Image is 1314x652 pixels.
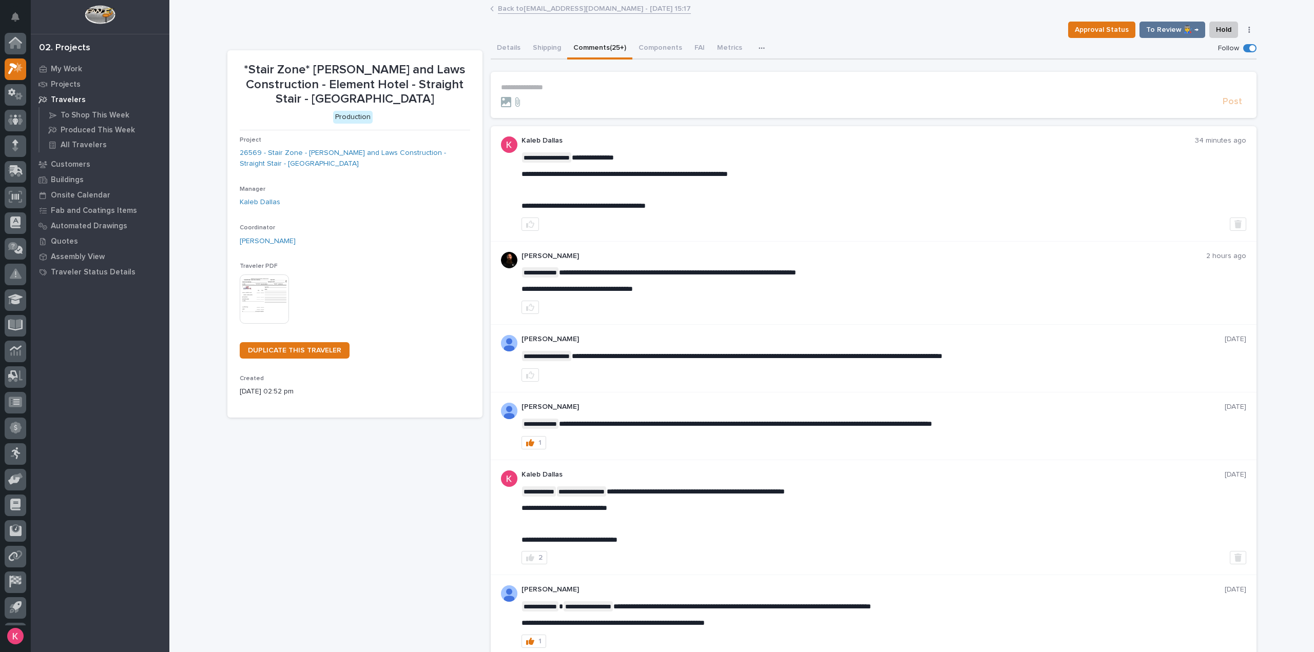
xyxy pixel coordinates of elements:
[31,61,169,76] a: My Work
[498,2,691,14] a: Back to[EMAIL_ADDRESS][DOMAIN_NAME] - [DATE] 15:17
[240,376,264,382] span: Created
[51,95,86,105] p: Travelers
[51,237,78,246] p: Quotes
[711,38,748,60] button: Metrics
[521,301,539,314] button: like this post
[240,186,265,192] span: Manager
[333,111,373,124] div: Production
[240,225,275,231] span: Coordinator
[1139,22,1205,38] button: To Review 👨‍🏭 →
[31,264,169,280] a: Traveler Status Details
[31,203,169,218] a: Fab and Coatings Items
[31,76,169,92] a: Projects
[1230,551,1246,564] button: Delete post
[1225,403,1246,411] p: [DATE]
[1216,24,1231,36] span: Hold
[61,111,129,120] p: To Shop This Week
[51,191,110,200] p: Onsite Calendar
[688,38,711,60] button: FAI
[51,80,81,89] p: Projects
[521,403,1225,411] p: [PERSON_NAME]
[1218,44,1239,53] p: Follow
[240,386,470,397] p: [DATE] 02:52 pm
[51,206,137,215] p: Fab and Coatings Items
[491,38,527,60] button: Details
[501,252,517,268] img: zmKUmRVDQjmBLfnAs97p
[1225,585,1246,594] p: [DATE]
[51,268,136,277] p: Traveler Status Details
[51,222,127,231] p: Automated Drawings
[1146,24,1199,36] span: To Review 👨‍🏭 →
[31,249,169,264] a: Assembly View
[40,137,169,152] a: All Travelers
[240,197,280,208] a: Kaleb Dallas
[521,635,546,648] button: 1
[1219,96,1246,108] button: Post
[521,335,1225,344] p: [PERSON_NAME]
[501,470,517,487] img: ACg8ocJFQJZtOpq0mXhEl6L5cbQXDkmdPAf0fdoBPnlMfqfX=s96-c
[5,625,26,647] button: users-avatar
[521,470,1225,479] p: Kaleb Dallas
[521,436,546,449] button: 1
[1209,22,1238,38] button: Hold
[521,136,1195,145] p: Kaleb Dallas
[1223,96,1242,108] span: Post
[13,12,26,29] div: Notifications
[51,160,90,169] p: Customers
[240,148,470,169] a: 26569 - Stair Zone - [PERSON_NAME] and Laws Construction - Straight Stair - [GEOGRAPHIC_DATA]
[51,65,82,74] p: My Work
[240,263,278,269] span: Traveler PDF
[51,175,84,185] p: Buildings
[5,6,26,28] button: Notifications
[1225,470,1246,479] p: [DATE]
[85,5,115,24] img: Workspace Logo
[501,136,517,153] img: ACg8ocJFQJZtOpq0mXhEl6L5cbQXDkmdPAf0fdoBPnlMfqfX=s96-c
[40,123,169,137] a: Produced This Week
[521,252,1206,261] p: [PERSON_NAME]
[521,551,547,564] button: 2
[61,141,107,150] p: All Travelers
[31,92,169,107] a: Travelers
[538,554,543,561] div: 2
[501,335,517,351] img: AOh14GhWdCmNGdrYYOPqe-VVv6zVZj5eQYWy4aoH1XOH=s96-c
[40,108,169,122] a: To Shop This Week
[248,347,341,354] span: DUPLICATE THIS TRAVELER
[632,38,688,60] button: Components
[240,342,350,359] a: DUPLICATE THIS TRAVELER
[567,38,632,60] button: Comments (25+)
[1230,218,1246,231] button: Delete post
[1206,252,1246,261] p: 2 hours ago
[521,368,539,382] button: like this post
[1195,136,1246,145] p: 34 minutes ago
[1075,24,1129,36] span: Approval Status
[39,43,90,54] div: 02. Projects
[538,439,542,446] div: 1
[501,585,517,602] img: AOh14GhWdCmNGdrYYOPqe-VVv6zVZj5eQYWy4aoH1XOH=s96-c
[521,585,1225,594] p: [PERSON_NAME]
[1225,335,1246,344] p: [DATE]
[31,187,169,203] a: Onsite Calendar
[538,638,542,645] div: 1
[240,137,261,143] span: Project
[31,172,169,187] a: Buildings
[51,252,105,262] p: Assembly View
[240,63,470,107] p: *Stair Zone* [PERSON_NAME] and Laws Construction - Element Hotel - Straight Stair - [GEOGRAPHIC_D...
[31,156,169,172] a: Customers
[31,218,169,233] a: Automated Drawings
[527,38,567,60] button: Shipping
[61,126,135,135] p: Produced This Week
[240,236,296,247] a: [PERSON_NAME]
[1068,22,1135,38] button: Approval Status
[501,403,517,419] img: AOh14GhWdCmNGdrYYOPqe-VVv6zVZj5eQYWy4aoH1XOH=s96-c
[31,233,169,249] a: Quotes
[521,218,539,231] button: like this post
